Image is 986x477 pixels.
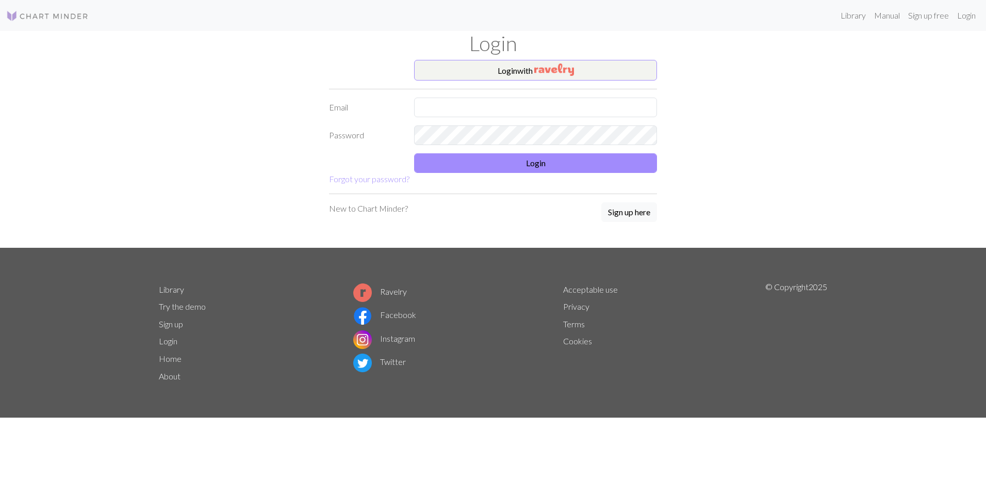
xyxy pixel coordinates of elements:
[353,307,372,325] img: Facebook logo
[353,354,372,372] img: Twitter logo
[159,319,183,329] a: Sign up
[323,98,408,117] label: Email
[159,371,180,381] a: About
[353,333,415,343] a: Instagram
[159,354,182,363] a: Home
[329,202,408,215] p: New to Chart Minder?
[601,202,657,222] button: Sign up here
[353,310,416,320] a: Facebook
[953,5,980,26] a: Login
[904,5,953,26] a: Sign up free
[353,357,406,367] a: Twitter
[323,125,408,145] label: Password
[563,336,592,346] a: Cookies
[159,284,184,294] a: Library
[414,153,657,173] button: Login
[414,60,657,81] button: Loginwith
[836,5,870,26] a: Library
[870,5,904,26] a: Manual
[563,319,585,329] a: Terms
[765,281,827,385] p: © Copyright 2025
[353,287,407,296] a: Ravelry
[353,330,372,349] img: Instagram logo
[353,283,372,302] img: Ravelry logo
[153,31,833,56] h1: Login
[6,10,89,22] img: Logo
[534,63,574,76] img: Ravelry
[563,301,589,311] a: Privacy
[329,174,409,184] a: Forgot your password?
[563,284,618,294] a: Acceptable use
[601,202,657,223] a: Sign up here
[159,301,206,311] a: Try the demo
[159,336,177,346] a: Login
